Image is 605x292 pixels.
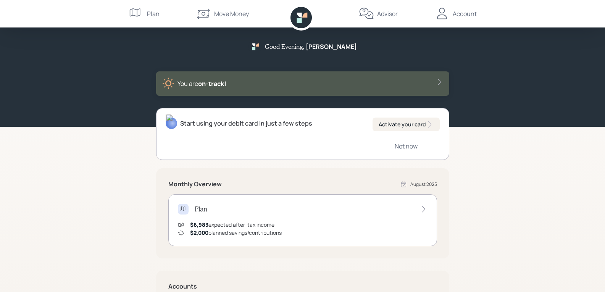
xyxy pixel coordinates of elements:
[395,142,418,150] div: Not now
[214,9,249,18] div: Move Money
[168,181,222,188] h5: Monthly Overview
[265,43,304,50] h5: Good Evening ,
[190,229,282,237] div: planned savings/contributions
[166,114,177,129] img: james-distasi-headshot.png
[190,221,274,229] div: expected after-tax income
[453,9,477,18] div: Account
[379,121,434,128] div: Activate your card
[147,9,160,18] div: Plan
[198,79,226,88] span: on‑track!
[373,118,440,131] button: Activate your card
[190,229,208,236] span: $2,000
[195,205,207,213] h4: Plan
[177,79,226,88] div: You are
[162,77,174,90] img: sunny-XHVQM73Q.digested.png
[377,9,398,18] div: Advisor
[168,283,437,290] h5: Accounts
[180,119,312,128] div: Start using your debit card in just a few steps
[190,221,208,228] span: $6,983
[410,181,437,188] div: August 2025
[306,43,357,50] h5: [PERSON_NAME]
